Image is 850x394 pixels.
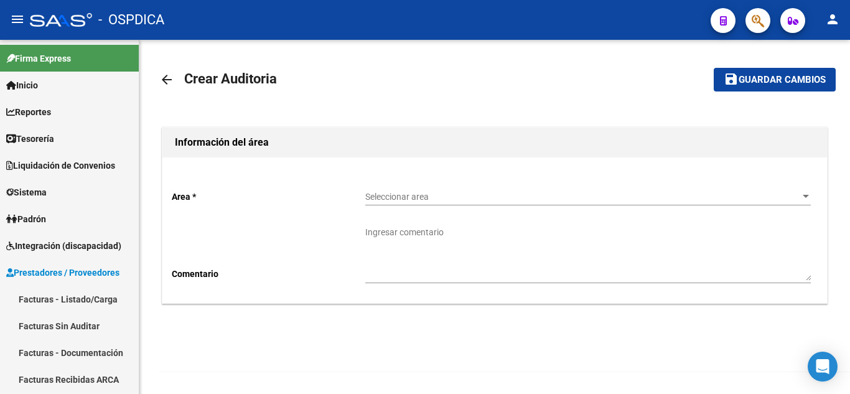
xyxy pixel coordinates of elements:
[6,78,38,92] span: Inicio
[714,68,836,91] button: Guardar cambios
[808,352,838,382] div: Open Intercom Messenger
[184,71,277,87] span: Crear Auditoria
[365,192,800,202] span: Seleccionar area
[6,159,115,172] span: Liquidación de Convenios
[159,72,174,87] mat-icon: arrow_back
[98,6,164,34] span: - OSPDICA
[6,52,71,65] span: Firma Express
[172,267,365,281] p: Comentario
[10,12,25,27] mat-icon: menu
[739,75,826,86] span: Guardar cambios
[724,72,739,87] mat-icon: save
[6,132,54,146] span: Tesorería
[6,239,121,253] span: Integración (discapacidad)
[6,185,47,199] span: Sistema
[175,133,815,152] h1: Información del área
[825,12,840,27] mat-icon: person
[6,212,46,226] span: Padrón
[172,190,365,204] p: Area *
[6,105,51,119] span: Reportes
[6,266,119,279] span: Prestadores / Proveedores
